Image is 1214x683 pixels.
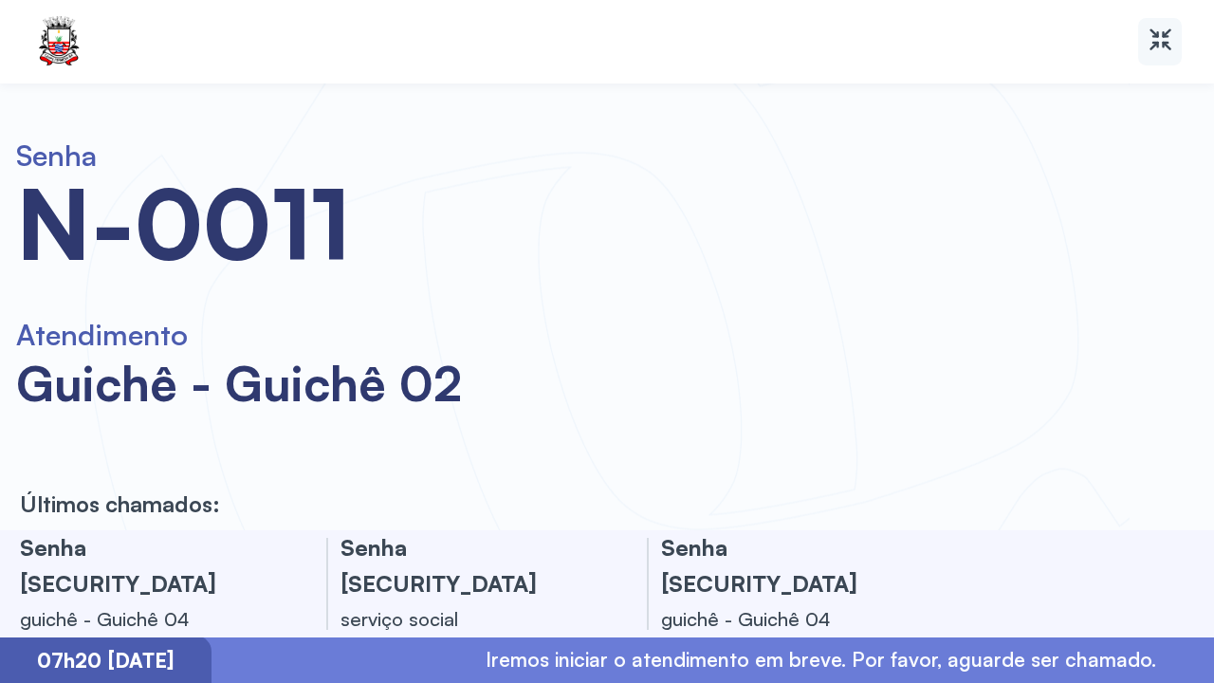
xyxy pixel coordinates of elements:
h6: Senha [16,138,656,174]
div: guichê - Guichê 02 [16,353,656,413]
div: guichê - Guichê 04 [661,601,920,637]
div: N-0011 [16,174,656,273]
h6: Atendimento [16,317,656,353]
h3: Senha [SECURITY_DATA] [661,530,920,602]
div: serviço social [340,601,599,637]
div: guichê - Guichê 04 [20,601,279,637]
p: Últimos chamados: [20,490,220,518]
h3: Senha [SECURITY_DATA] [340,530,599,602]
img: Logotipo do estabelecimento [32,16,86,68]
h3: Senha [SECURITY_DATA] [20,530,279,602]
